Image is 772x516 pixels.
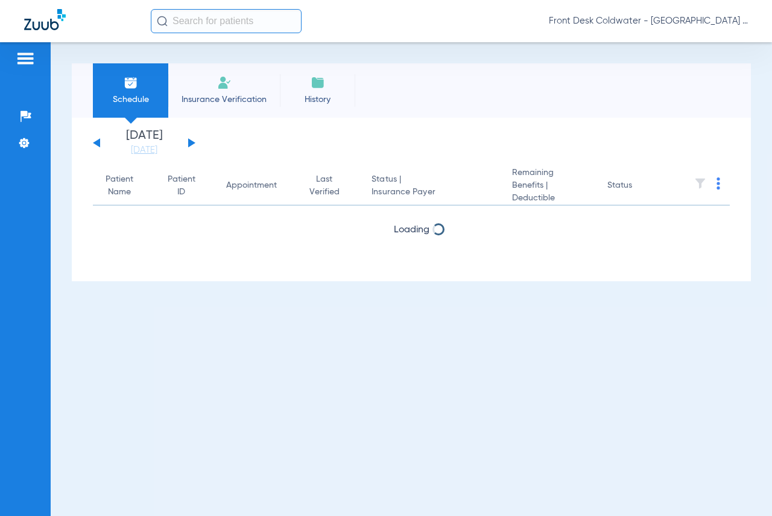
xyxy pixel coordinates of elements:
img: Schedule [124,75,138,90]
div: Last Verified [308,173,353,199]
span: Insurance Payer [372,186,492,199]
img: Manual Insurance Verification [217,75,232,90]
th: Status | [362,167,502,206]
span: Front Desk Coldwater - [GEOGRAPHIC_DATA] | My Community Dental Centers [549,15,748,27]
span: Loading [394,225,429,235]
img: Search Icon [157,16,168,27]
div: Last Verified [308,173,342,199]
div: Appointment [226,179,288,192]
th: Status [598,167,679,206]
span: Deductible [512,192,588,205]
img: filter.svg [694,177,706,190]
span: Schedule [102,94,159,106]
input: Search for patients [151,9,302,33]
img: History [311,75,325,90]
img: hamburger-icon [16,51,35,66]
div: Appointment [226,179,277,192]
div: Patient Name [103,173,137,199]
a: [DATE] [108,144,180,156]
span: History [289,94,346,106]
img: Zuub Logo [24,9,66,30]
th: Remaining Benefits | [502,167,598,206]
div: Patient ID [167,173,207,199]
img: group-dot-blue.svg [717,177,720,190]
li: [DATE] [108,130,180,156]
span: Insurance Verification [177,94,271,106]
div: Patient ID [167,173,196,199]
div: Patient Name [103,173,148,199]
